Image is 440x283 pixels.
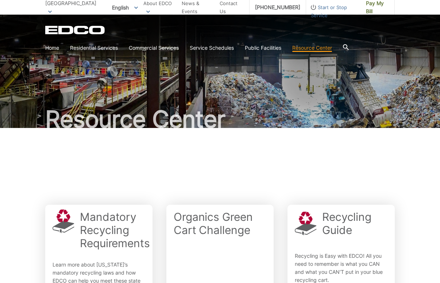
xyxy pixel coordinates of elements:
[322,210,387,237] h2: Recycling Guide
[45,26,106,34] a: EDCD logo. Return to the homepage.
[80,210,150,250] h2: Mandatory Recycling Requirements
[45,107,395,131] h1: Resource Center
[292,44,332,52] a: Resource Center
[45,44,59,52] a: Home
[70,44,118,52] a: Residential Services
[190,44,234,52] a: Service Schedules
[245,44,281,52] a: Public Facilities
[107,1,143,14] span: English
[174,210,266,237] h2: Organics Green Cart Challenge
[129,44,179,52] a: Commercial Services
